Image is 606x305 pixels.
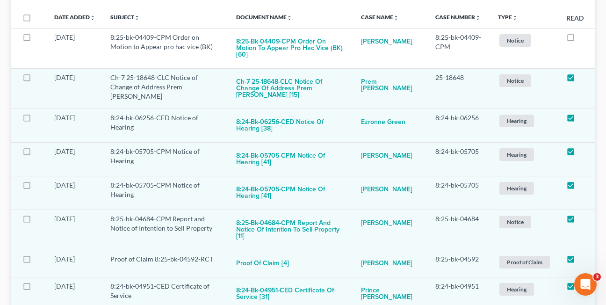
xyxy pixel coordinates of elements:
a: Ezronne Green [361,113,405,132]
td: 8:24-bk-05705 [428,142,491,176]
td: 8:24-bk-06256 [428,109,491,142]
td: 8:24-bk-05705-CPM Notice of Hearing [103,176,229,210]
a: [PERSON_NAME] [361,214,412,233]
td: [DATE] [47,68,103,109]
span: Hearing [499,148,534,161]
span: 3 [593,273,601,281]
span: Proof of Claim [499,256,550,269]
a: [PERSON_NAME] [361,181,412,199]
a: [PERSON_NAME] [361,254,412,273]
td: 8:24-bk-06256-CED Notice of Hearing [103,109,229,142]
i: unfold_more [512,15,518,21]
span: Hearing [499,283,534,296]
label: Read [566,13,584,23]
i: unfold_more [90,15,95,21]
a: Hearing [498,113,551,129]
td: 25-18648 [428,68,491,109]
a: Proof of Claim [498,254,551,270]
span: Hearing [499,115,534,127]
td: [DATE] [47,109,103,142]
i: unfold_more [475,15,481,21]
button: 8:24-bk-05705-CPM Notice of Hearing [41] [236,147,346,172]
a: [PERSON_NAME] [361,33,412,51]
button: Ch-7 25-18648-CLC Notice of Change of Address Prem [PERSON_NAME] [15] [236,73,346,105]
td: 8:25-bk-04684-CPM Report and Notice of Intention to Sell Property [103,210,229,250]
button: 8:24-bk-05705-CPM Notice of Hearing [41] [236,181,346,206]
td: [DATE] [47,176,103,210]
td: Proof of Claim 8:25-bk-04592-RCT [103,250,229,277]
i: unfold_more [287,15,292,21]
a: Hearing [498,147,551,162]
span: Hearing [499,182,534,195]
a: Typeunfold_more [498,14,518,21]
a: Notice [498,73,551,88]
td: 8:25-bk-04684 [428,210,491,250]
a: Subjectunfold_more [110,14,140,21]
button: Proof of Claim [4] [236,254,289,273]
a: Prem [PERSON_NAME] [361,73,420,98]
td: 8:25-bk-04409-CPM Order on Motion to Appear pro hac vice (BK) [103,28,229,68]
button: 8:25-bk-04684-CPM Report and Notice of Intention to Sell Property [11] [236,214,346,246]
button: 8:25-bk-04409-CPM Order on Motion to Appear pro hac vice (BK) [60] [236,33,346,65]
span: Notice [499,34,531,47]
a: Notice [498,214,551,230]
a: Hearing [498,181,551,196]
a: [PERSON_NAME] [361,147,412,166]
td: 8:24-bk-05705 [428,176,491,210]
td: [DATE] [47,210,103,250]
a: Document Nameunfold_more [236,14,292,21]
td: [DATE] [47,250,103,277]
td: 8:25-bk-04409-CPM [428,28,491,68]
a: Case Numberunfold_more [435,14,481,21]
a: Notice [498,33,551,48]
a: Date Addedunfold_more [54,14,95,21]
i: unfold_more [134,15,140,21]
a: Hearing [498,282,551,297]
i: unfold_more [393,15,399,21]
iframe: Intercom live chat [574,273,597,296]
span: Notice [499,74,531,87]
td: 8:25-bk-04592 [428,250,491,277]
span: Notice [499,216,531,228]
a: Case Nameunfold_more [361,14,399,21]
td: 8:24-bk-05705-CPM Notice of Hearing [103,142,229,176]
button: 8:24-bk-06256-CED Notice of Hearing [38] [236,113,346,138]
td: [DATE] [47,28,103,68]
td: Ch-7 25-18648-CLC Notice of Change of Address Prem [PERSON_NAME] [103,68,229,109]
td: [DATE] [47,142,103,176]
